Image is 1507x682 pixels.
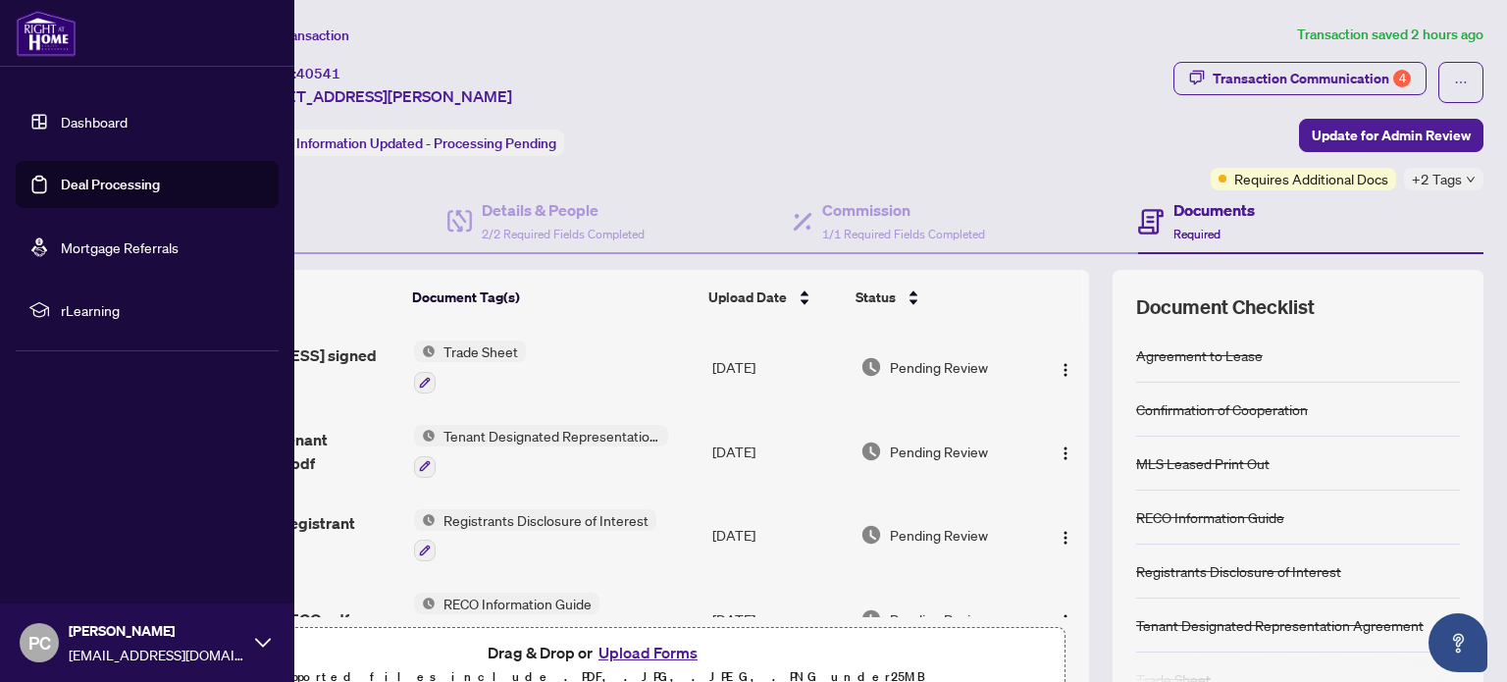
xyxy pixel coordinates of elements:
[704,409,853,494] td: [DATE]
[436,593,599,614] span: RECO Information Guide
[822,227,985,241] span: 1/1 Required Fields Completed
[1136,560,1341,582] div: Registrants Disclosure of Interest
[1050,603,1081,635] button: Logo
[848,270,1031,325] th: Status
[1050,519,1081,551] button: Logo
[61,176,160,193] a: Deal Processing
[243,84,512,108] span: [STREET_ADDRESS][PERSON_NAME]
[61,299,265,321] span: rLearning
[704,494,853,578] td: [DATE]
[482,227,645,241] span: 2/2 Required Fields Completed
[1058,613,1073,629] img: Logo
[16,10,77,57] img: logo
[1136,293,1315,321] span: Document Checklist
[822,198,985,222] h4: Commission
[1412,168,1462,190] span: +2 Tags
[482,198,645,222] h4: Details & People
[1213,63,1411,94] div: Transaction Communication
[704,325,853,409] td: [DATE]
[860,524,882,546] img: Document Status
[860,356,882,378] img: Document Status
[704,577,853,661] td: [DATE]
[414,425,436,446] img: Status Icon
[1136,614,1424,636] div: Tenant Designated Representation Agreement
[1234,168,1388,189] span: Requires Additional Docs
[61,238,179,256] a: Mortgage Referrals
[61,113,128,131] a: Dashboard
[890,524,988,546] span: Pending Review
[404,270,702,325] th: Document Tag(s)
[1136,344,1263,366] div: Agreement to Lease
[1299,119,1483,152] button: Update for Admin Review
[244,26,349,44] span: View Transaction
[488,640,703,665] span: Drag & Drop or
[1393,70,1411,87] div: 4
[1297,24,1483,46] article: Transaction saved 2 hours ago
[414,341,436,362] img: Status Icon
[414,593,436,614] img: Status Icon
[436,425,668,446] span: Tenant Designated Representation Agreement
[890,608,988,630] span: Pending Review
[1173,62,1427,95] button: Transaction Communication4
[890,356,988,378] span: Pending Review
[296,65,340,82] span: 40541
[860,608,882,630] img: Document Status
[1136,398,1308,420] div: Confirmation of Cooperation
[1429,613,1487,672] button: Open asap
[1466,175,1476,184] span: down
[414,509,436,531] img: Status Icon
[1050,436,1081,467] button: Logo
[1312,120,1471,151] span: Update for Admin Review
[69,644,245,665] span: [EMAIL_ADDRESS][DOMAIN_NAME]
[414,425,668,478] button: Status IconTenant Designated Representation Agreement
[701,270,847,325] th: Upload Date
[243,130,564,156] div: Status:
[28,629,51,656] span: PC
[860,441,882,462] img: Document Status
[296,134,556,152] span: Information Updated - Processing Pending
[1173,227,1221,241] span: Required
[1136,506,1284,528] div: RECO Information Guide
[593,640,703,665] button: Upload Forms
[414,341,526,393] button: Status IconTrade Sheet
[436,509,656,531] span: Registrants Disclosure of Interest
[856,287,896,308] span: Status
[1454,76,1468,89] span: ellipsis
[890,441,988,462] span: Pending Review
[1058,362,1073,378] img: Logo
[436,341,526,362] span: Trade Sheet
[69,620,245,642] span: [PERSON_NAME]
[414,593,599,646] button: Status IconRECO Information Guide
[1136,452,1270,474] div: MLS Leased Print Out
[414,509,656,562] button: Status IconRegistrants Disclosure of Interest
[1050,351,1081,383] button: Logo
[1058,446,1073,461] img: Logo
[708,287,787,308] span: Upload Date
[1058,530,1073,546] img: Logo
[1173,198,1255,222] h4: Documents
